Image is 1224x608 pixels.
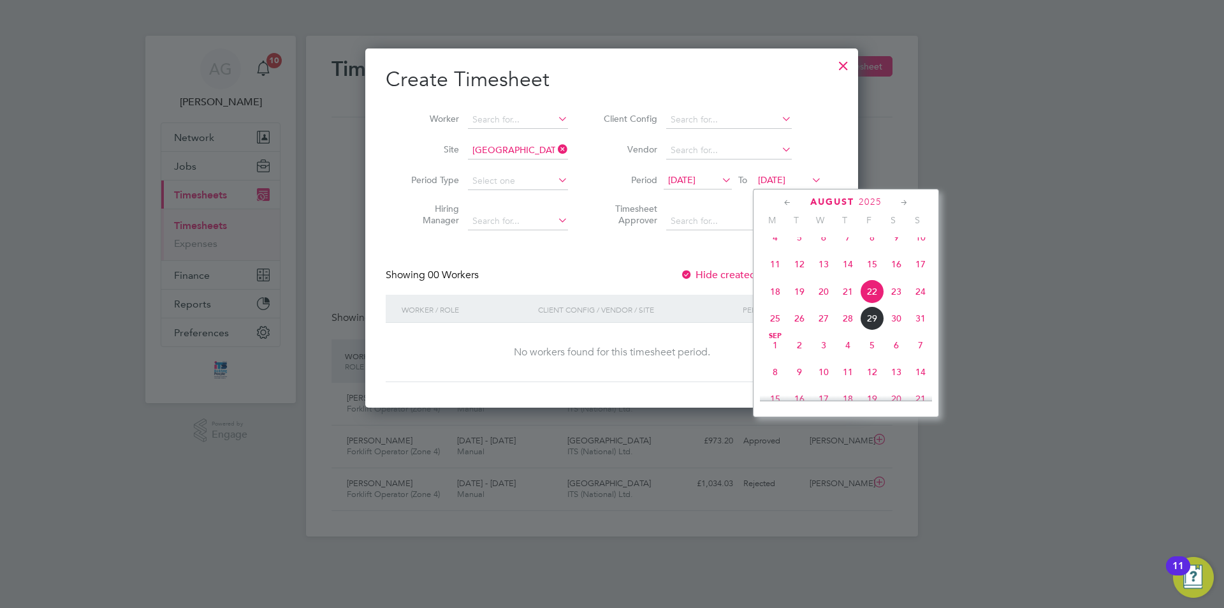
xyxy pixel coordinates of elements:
[787,252,812,276] span: 12
[468,212,568,230] input: Search for...
[908,252,933,276] span: 17
[908,225,933,249] span: 10
[668,174,696,186] span: [DATE]
[836,387,860,411] span: 18
[812,387,836,411] span: 17
[666,212,792,230] input: Search for...
[1173,557,1214,598] button: Open Resource Center, 11 new notifications
[836,279,860,304] span: 21
[908,387,933,411] span: 21
[884,252,908,276] span: 16
[836,360,860,384] span: 11
[402,144,459,155] label: Site
[402,113,459,124] label: Worker
[468,142,568,159] input: Search for...
[812,225,836,249] span: 6
[600,113,657,124] label: Client Config
[836,252,860,276] span: 14
[787,306,812,330] span: 26
[884,279,908,304] span: 23
[760,214,784,226] span: M
[812,252,836,276] span: 13
[386,269,481,282] div: Showing
[812,360,836,384] span: 10
[857,214,881,226] span: F
[787,225,812,249] span: 5
[734,172,751,188] span: To
[763,306,787,330] span: 25
[666,111,792,129] input: Search for...
[398,295,535,324] div: Worker / Role
[600,174,657,186] label: Period
[402,174,459,186] label: Period Type
[386,66,838,93] h2: Create Timesheet
[884,225,908,249] span: 9
[884,360,908,384] span: 13
[600,144,657,155] label: Vendor
[860,225,884,249] span: 8
[860,279,884,304] span: 22
[535,295,739,324] div: Client Config / Vendor / Site
[860,333,884,357] span: 5
[763,252,787,276] span: 11
[859,196,882,207] span: 2025
[833,214,857,226] span: T
[600,203,657,226] label: Timesheet Approver
[812,333,836,357] span: 3
[884,333,908,357] span: 6
[1172,566,1184,582] div: 11
[905,214,929,226] span: S
[468,172,568,190] input: Select one
[908,360,933,384] span: 14
[836,306,860,330] span: 28
[836,225,860,249] span: 7
[398,346,825,359] div: No workers found for this timesheet period.
[680,269,810,281] label: Hide created timesheets
[763,333,787,357] span: 1
[402,203,459,226] label: Hiring Manager
[808,214,833,226] span: W
[758,174,785,186] span: [DATE]
[787,279,812,304] span: 19
[908,306,933,330] span: 31
[908,279,933,304] span: 24
[884,387,908,411] span: 20
[812,279,836,304] span: 20
[812,306,836,330] span: 27
[763,333,787,339] span: Sep
[468,111,568,129] input: Search for...
[763,279,787,304] span: 18
[428,269,479,281] span: 00 Workers
[908,333,933,357] span: 7
[763,225,787,249] span: 4
[739,295,825,324] div: Period
[860,387,884,411] span: 19
[787,360,812,384] span: 9
[787,333,812,357] span: 2
[860,360,884,384] span: 12
[836,333,860,357] span: 4
[810,196,854,207] span: August
[881,214,905,226] span: S
[666,142,792,159] input: Search for...
[860,306,884,330] span: 29
[763,387,787,411] span: 15
[784,214,808,226] span: T
[763,360,787,384] span: 8
[860,252,884,276] span: 15
[787,387,812,411] span: 16
[884,306,908,330] span: 30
